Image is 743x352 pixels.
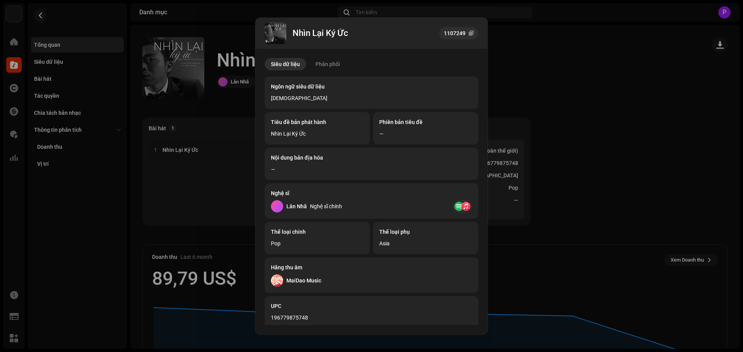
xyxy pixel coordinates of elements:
div: Ngôn ngữ siêu dữ liệu [271,83,472,90]
div: Hãng thu âm [271,264,472,271]
div: Nhìn Lại Ký Ức [271,129,364,138]
div: Nội dung bản địa hóa [271,154,472,162]
img: 7cf03274-9fa0-4015-b12c-e23d506bca86 [271,274,283,287]
div: Thể loại chính [271,228,364,236]
div: Nghệ sĩ chính [310,203,342,209]
div: Phiên bản tiêu đề [379,118,472,126]
div: Nhìn Lại Ký Ức [293,29,348,38]
div: Siêu dữ liệu [271,58,300,70]
div: MaiDao Music [286,277,321,284]
div: — [379,129,472,138]
img: b38f8c65-05a1-4b9c-84f5-a9618169e8c5 [265,22,286,44]
div: Tiêu đề bản phát hành [271,118,364,126]
div: 1107249 [444,29,466,38]
div: Nghệ sĩ [271,189,472,197]
div: UPC [271,302,472,310]
div: 196779875748 [271,313,472,322]
div: Thể loại phụ [379,228,472,236]
div: — [271,165,472,174]
div: [DEMOGRAPHIC_DATA] [271,94,472,103]
div: Lân Nhã [286,203,307,209]
div: Phân phối [315,58,340,70]
div: Asia [379,239,472,248]
div: Pop [271,239,364,248]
